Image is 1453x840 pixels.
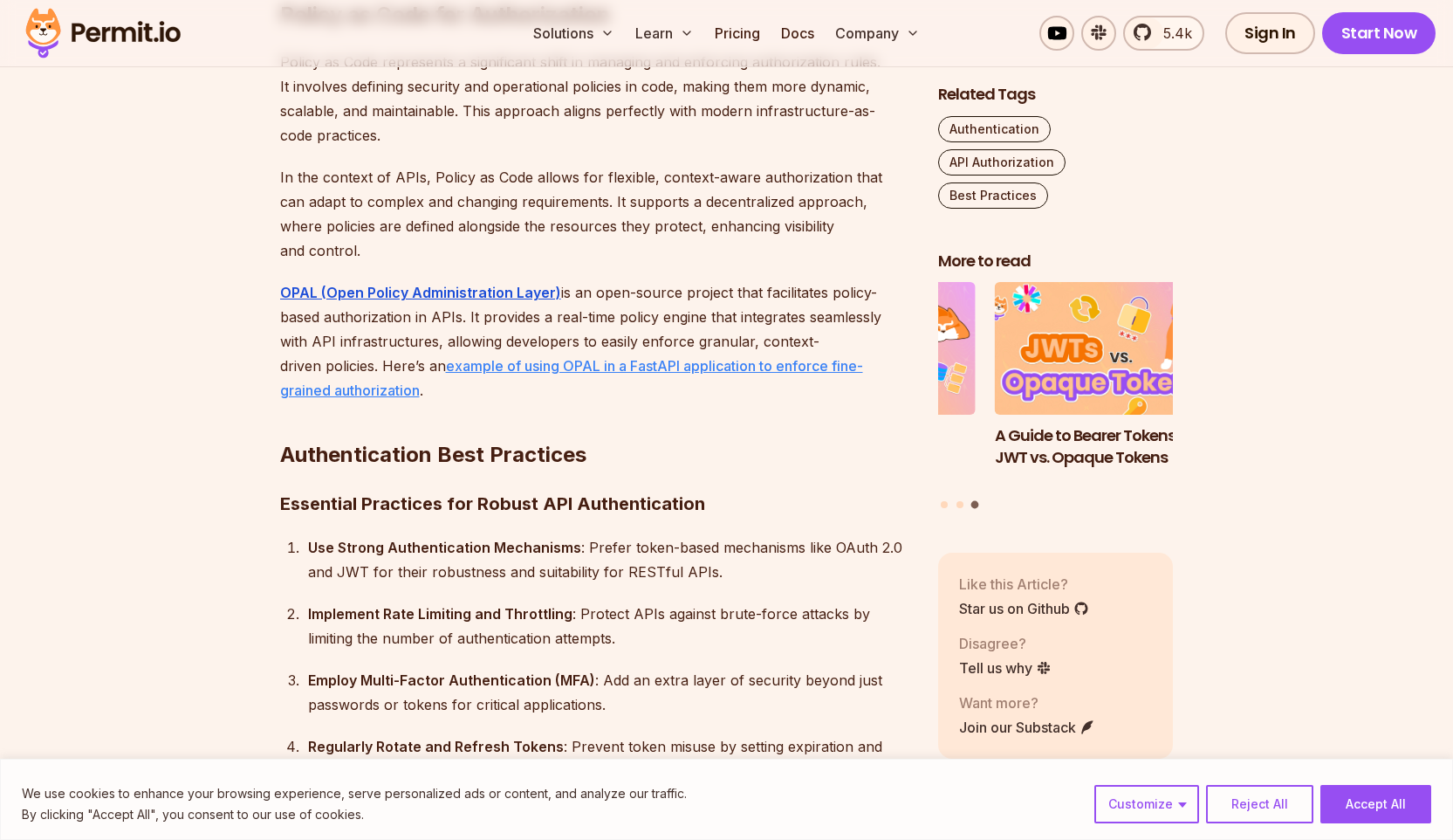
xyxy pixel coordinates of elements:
[938,149,1066,176] a: API Authorization
[938,182,1048,209] a: Best Practices
[1153,23,1192,44] span: 5.4k
[280,50,910,148] p: Policy as Code represents a significant shift in managing and enforcing authorization rules. It i...
[628,16,701,51] button: Learn
[280,280,910,403] p: is an open-source project that facilitates policy-based authorization in APIs. It provides a real...
[971,501,979,509] button: Go to slide 3
[959,658,1052,678] a: Tell us why
[1225,12,1315,54] a: Sign In
[308,539,581,556] strong: Use Strong Authentication Mechanisms
[1123,16,1204,51] a: 5.4k
[1322,12,1436,54] a: Start Now
[938,116,1051,142] a: Authentication
[308,671,595,689] strong: Employ Multi-Factor Authentication (MFA)
[22,783,687,804] p: We use cookies to enhance your browsing experience, serve personalized ads or content, and analyz...
[17,3,188,63] img: Permit logo
[938,251,1174,272] h2: More to read
[308,738,564,755] strong: Regularly Rotate and Refresh Tokens
[308,535,910,584] div: : Prefer token-based mechanisms like OAuth 2.0 and JWT for their robustness and suitability for R...
[938,283,1174,512] div: Posts
[740,283,976,416] img: Policy-Based Access Control (PBAC) Isn’t as Great as You Think
[959,633,1052,654] p: Disagree?
[774,16,821,51] a: Docs
[959,598,1089,619] a: Star us on Github
[280,493,705,514] strong: Essential Practices for Robust API Authentication
[959,692,1095,713] p: Want more?
[740,425,976,490] h3: Policy-Based Access Control (PBAC) Isn’t as Great as You Think
[1320,785,1431,823] button: Accept All
[22,804,687,825] p: By clicking "Accept All", you consent to our use of cookies.
[959,574,1089,595] p: Like this Article?
[708,16,767,51] a: Pricing
[995,283,1230,416] img: A Guide to Bearer Tokens: JWT vs. Opaque Tokens
[280,357,863,399] a: example of using OPAL in a FastAPI application to enforce fine-grained authorization
[308,605,572,623] strong: Implement Rate Limiting and Throttling
[959,717,1095,738] a: Join our Substack
[995,283,1230,491] a: A Guide to Bearer Tokens: JWT vs. Opaque TokensA Guide to Bearer Tokens: JWT vs. Opaque Tokens
[1206,785,1313,823] button: Reject All
[280,165,910,263] p: In the context of APIs, Policy as Code allows for flexible, context-aware authorization that can ...
[280,442,586,467] strong: Authentication Best Practices
[280,284,561,301] a: OPAL (Open Policy Administration Layer)
[308,602,910,651] div: : Protect APIs against brute-force attacks by limiting the number of authentication attempts.
[941,501,948,508] button: Go to slide 1
[740,283,976,491] li: 2 of 3
[956,501,963,508] button: Go to slide 2
[308,734,910,783] div: : Prevent token misuse by setting expiration and enabling automatic token refresh mechanisms.
[1094,785,1199,823] button: Customize
[995,283,1230,491] li: 3 of 3
[308,668,910,717] div: : Add an extra layer of security beyond just passwords or tokens for critical applications.
[995,425,1230,469] h3: A Guide to Bearer Tokens: JWT vs. Opaque Tokens
[828,16,927,51] button: Company
[526,16,621,51] button: Solutions
[938,84,1174,106] h2: Related Tags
